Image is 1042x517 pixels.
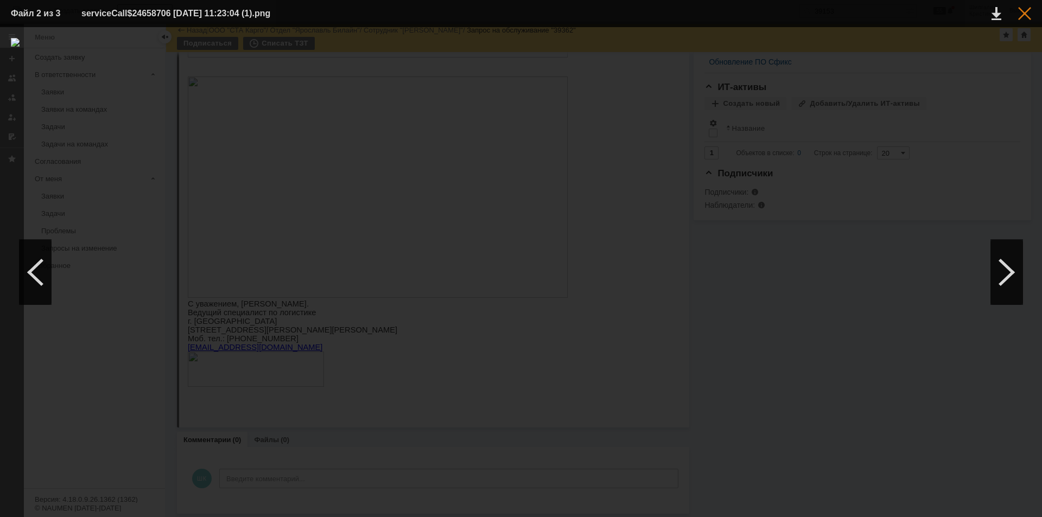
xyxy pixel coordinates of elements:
div: Предыдущий файл [19,240,52,305]
div: Следующий файл [990,240,1023,305]
img: download [11,38,1031,506]
div: Файл 2 из 3 [11,9,65,18]
div: Закрыть окно (Esc) [1018,7,1031,20]
div: serviceCall$24658706 [DATE] 11:23:04 (1).png [81,7,297,20]
div: Скачать файл [992,7,1001,20]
